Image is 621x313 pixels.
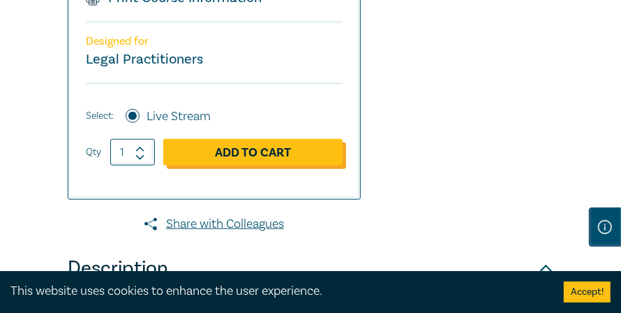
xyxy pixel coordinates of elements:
button: Accept cookies [564,282,611,303]
a: Share with Colleagues [68,215,361,233]
label: Live Stream [147,108,211,126]
button: Description [68,247,553,289]
p: Designed for [86,35,343,48]
span: Select: [86,108,114,124]
input: 1 [110,139,155,166]
img: Information Icon [598,220,612,234]
small: Legal Practitioners [86,50,203,68]
label: Qty [86,145,101,160]
a: Add to Cart [163,139,343,166]
div: This website uses cookies to enhance the user experience. [10,282,543,300]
